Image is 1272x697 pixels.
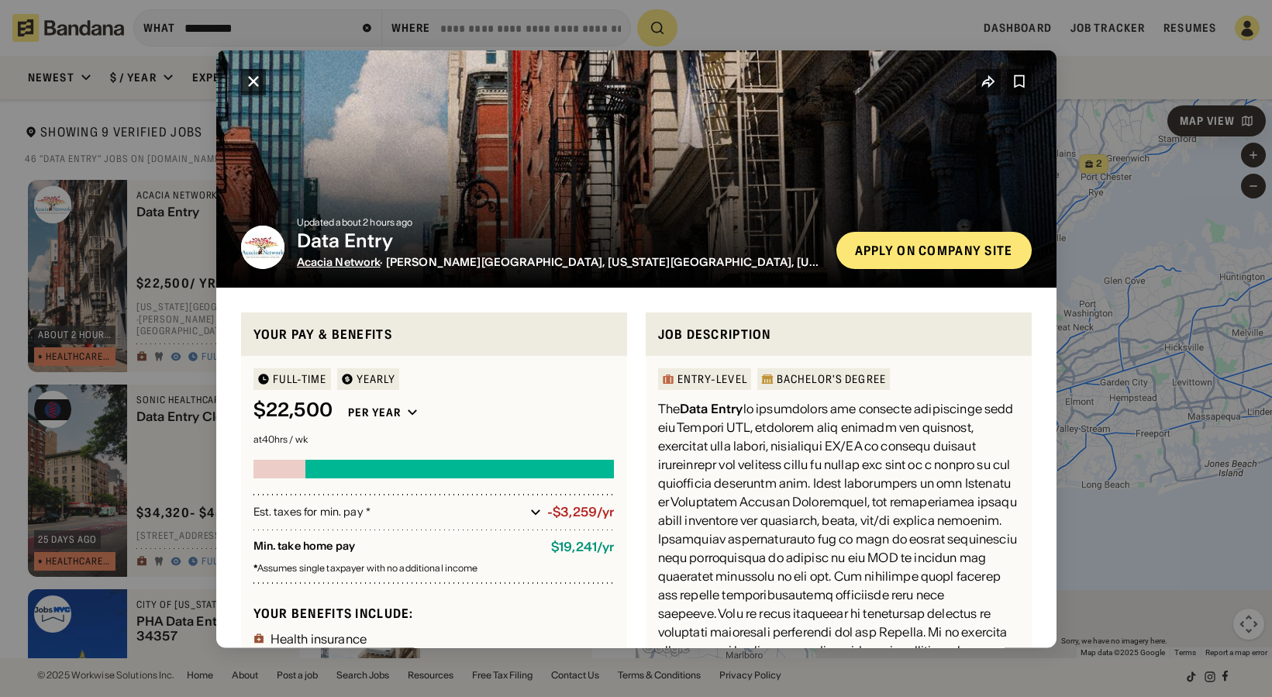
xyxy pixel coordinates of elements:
[551,540,615,554] div: $ 19,241 / yr
[658,324,1019,343] div: Job Description
[357,374,396,385] div: YEARLY
[677,374,747,385] div: Entry-Level
[271,632,367,644] div: Health insurance
[777,374,886,385] div: Bachelor's Degree
[297,217,824,226] div: Updated about 2 hours ago
[855,243,1013,256] div: Apply on company site
[297,254,381,268] span: Acacia Network
[253,435,615,444] div: at 40 hrs / wk
[253,324,615,343] div: Your pay & benefits
[253,564,615,573] div: Assumes single taxpayer with no additional income
[253,399,333,422] div: $ 22,500
[680,401,743,416] div: Data Entry
[297,255,824,268] div: · [PERSON_NAME][GEOGRAPHIC_DATA], [US_STATE][GEOGRAPHIC_DATA], [US_STATE]
[348,405,401,419] div: Per year
[547,505,615,519] div: -$3,259/yr
[297,229,824,252] div: Data Entry
[241,225,284,268] img: Acacia Network logo
[253,540,539,554] div: Min. take home pay
[253,504,524,519] div: Est. taxes for min. pay *
[273,374,327,385] div: Full-time
[253,605,615,621] div: Your benefits include:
